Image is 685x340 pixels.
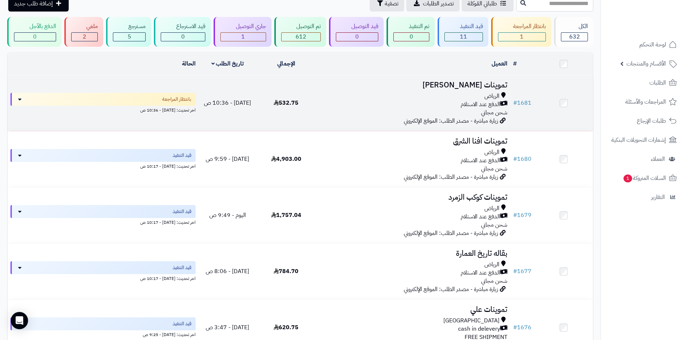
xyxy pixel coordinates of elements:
[6,17,63,47] a: الدفع بالآجل 0
[271,155,301,163] span: 4,903.00
[404,117,498,125] span: زيارة مباشرة - مصدر الطلب: الموقع الإلكتروني
[498,22,546,31] div: بانتظار المراجعة
[318,81,507,89] h3: تموينات [PERSON_NAME]
[296,32,306,41] span: 612
[318,137,507,145] h3: تموينات افنا الشرق
[385,17,436,47] a: تم التنفيذ 0
[611,135,666,145] span: إشعارات التحويلات البنكية
[481,164,507,173] span: شحن مجاني
[318,193,507,201] h3: تموينات كوكب الزمرد
[520,32,524,41] span: 1
[639,40,666,50] span: لوحة التحكم
[605,112,681,130] a: طلبات الإرجاع
[173,152,191,159] span: قيد التنفيذ
[553,17,595,47] a: الكل632
[274,99,298,107] span: 532.75
[404,229,498,237] span: زيارة مباشرة - مصدر الطلب: الموقع الإلكتروني
[481,108,507,117] span: شحن مجاني
[206,155,249,163] span: [DATE] - 9:59 ص
[113,22,146,31] div: مسترجع
[220,22,266,31] div: جاري التوصيل
[461,269,500,277] span: الدفع عند الاستلام
[637,116,666,126] span: طلبات الإرجاع
[625,97,666,107] span: المراجعات والأسئلة
[221,33,266,41] div: 1
[513,323,517,332] span: #
[277,59,295,68] a: الإجمالي
[404,285,498,294] span: زيارة مباشرة - مصدر الطلب: الموقع الإلكتروني
[498,33,546,41] div: 1
[492,59,507,68] a: العميل
[605,169,681,187] a: السلات المتروكة1
[481,277,507,285] span: شحن مجاني
[513,99,517,107] span: #
[513,211,531,219] a: #1679
[355,32,359,41] span: 0
[445,33,483,41] div: 11
[83,32,86,41] span: 2
[161,33,205,41] div: 0
[605,189,681,206] a: التقارير
[181,32,185,41] span: 0
[63,17,105,47] a: ملغي 2
[128,32,131,41] span: 5
[206,323,249,332] span: [DATE] - 3:47 ص
[273,17,328,47] a: تم التوصيل 612
[490,17,553,47] a: بانتظار المراجعة 1
[105,17,152,47] a: مسترجع 5
[71,22,98,31] div: ملغي
[484,148,499,157] span: الرياض
[336,22,378,31] div: قيد التوصيل
[513,59,517,68] a: #
[605,131,681,149] a: إشعارات التحويلات البنكية
[33,32,37,41] span: 0
[458,325,500,333] span: cash in delevery
[173,320,191,327] span: قيد التنفيذ
[14,22,56,31] div: الدفع بالآجل
[209,211,246,219] span: اليوم - 9:49 ص
[336,33,378,41] div: 0
[569,32,580,41] span: 632
[605,93,681,110] a: المراجعات والأسئلة
[513,155,531,163] a: #1680
[461,100,500,109] span: الدفع عند الاستلام
[72,33,98,41] div: 2
[513,155,517,163] span: #
[624,174,632,182] span: 1
[605,74,681,91] a: الطلبات
[328,17,385,47] a: قيد التوصيل 0
[10,162,196,169] div: اخر تحديث: [DATE] - 10:17 ص
[182,59,196,68] a: الحالة
[10,330,196,338] div: اخر تحديث: [DATE] - 9:25 ص
[484,204,499,213] span: الرياض
[561,22,588,31] div: الكل
[274,267,298,276] span: 784.70
[484,260,499,269] span: الرياض
[605,150,681,168] a: العملاء
[173,264,191,271] span: قيد التنفيذ
[651,154,665,164] span: العملاء
[282,33,321,41] div: 612
[11,312,28,329] div: Open Intercom Messenger
[460,32,467,41] span: 11
[212,17,273,47] a: جاري التوصيل 1
[605,36,681,53] a: لوحة التحكم
[318,305,507,314] h3: تموينات علي
[481,221,507,229] span: شحن مجاني
[10,218,196,226] div: اخر تحديث: [DATE] - 10:17 ص
[623,173,666,183] span: السلات المتروكة
[206,267,249,276] span: [DATE] - 8:06 ص
[444,22,483,31] div: قيد التنفيذ
[410,32,413,41] span: 0
[394,33,429,41] div: 0
[241,32,245,41] span: 1
[513,211,517,219] span: #
[10,106,196,113] div: اخر تحديث: [DATE] - 10:36 ص
[204,99,251,107] span: [DATE] - 10:36 ص
[443,317,499,325] span: [GEOGRAPHIC_DATA]
[161,22,205,31] div: قيد الاسترجاع
[10,274,196,282] div: اخر تحديث: [DATE] - 10:17 ص
[636,19,678,35] img: logo-2.png
[513,323,531,332] a: #1676
[113,33,145,41] div: 5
